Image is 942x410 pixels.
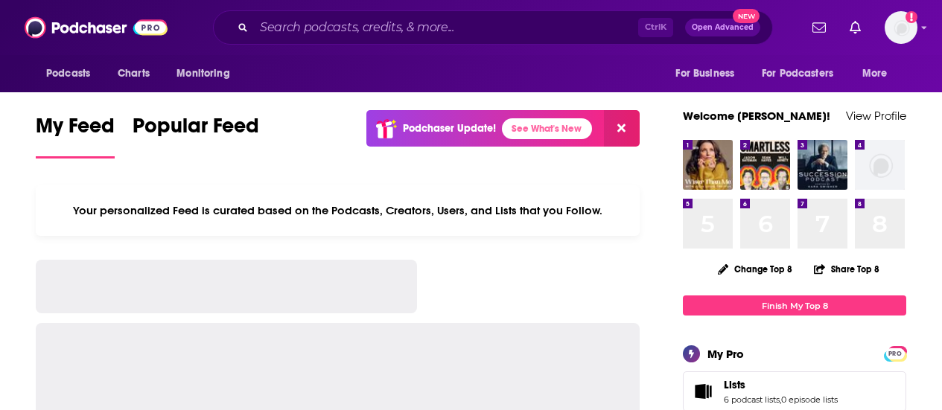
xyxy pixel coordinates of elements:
[752,60,855,88] button: open menu
[852,60,906,88] button: open menu
[118,63,150,84] span: Charts
[502,118,592,139] a: See What's New
[692,24,754,31] span: Open Advanced
[906,11,917,23] svg: Add a profile image
[683,295,906,315] a: Finish My Top 8
[166,60,249,88] button: open menu
[108,60,159,88] a: Charts
[885,11,917,44] img: User Profile
[36,185,640,236] div: Your personalized Feed is curated based on the Podcasts, Creators, Users, and Lists that you Follow.
[886,347,904,359] a: PRO
[638,18,673,37] span: Ctrl K
[724,378,838,391] a: Lists
[780,394,781,405] span: ,
[724,378,745,391] span: Lists
[683,109,830,123] a: Welcome [PERSON_NAME]!
[844,15,867,40] a: Show notifications dropdown
[688,381,718,402] a: Lists
[798,140,847,190] img: HBO's Succession Podcast
[36,60,109,88] button: open menu
[133,113,259,147] span: Popular Feed
[885,11,917,44] span: Logged in as jillsiegel
[781,394,838,405] a: 0 episode lists
[36,113,115,158] a: My Feed
[665,60,753,88] button: open menu
[25,13,168,42] img: Podchaser - Follow, Share and Rate Podcasts
[813,254,880,284] button: Share Top 8
[846,109,906,123] a: View Profile
[685,19,760,36] button: Open AdvancedNew
[885,11,917,44] button: Show profile menu
[403,122,496,135] p: Podchaser Update!
[806,15,832,40] a: Show notifications dropdown
[213,10,773,45] div: Search podcasts, credits, & more...
[740,140,790,190] img: SmartLess
[707,347,744,361] div: My Pro
[675,63,734,84] span: For Business
[46,63,90,84] span: Podcasts
[862,63,888,84] span: More
[886,348,904,359] span: PRO
[762,63,833,84] span: For Podcasters
[36,113,115,147] span: My Feed
[733,9,760,23] span: New
[855,140,905,190] img: missing-image.png
[254,16,638,39] input: Search podcasts, credits, & more...
[133,113,259,158] a: Popular Feed
[724,394,780,405] a: 6 podcast lists
[709,260,801,278] button: Change Top 8
[176,63,229,84] span: Monitoring
[683,140,733,190] img: Wiser Than Me with Julia Louis-Dreyfus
